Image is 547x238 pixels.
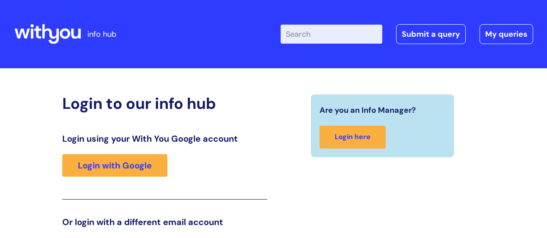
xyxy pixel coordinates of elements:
[281,25,382,44] input: Search
[87,27,116,41] p: info hub
[62,217,267,227] h3: Or login with a different email account
[320,103,416,117] span: Are you an Info Manager?
[62,154,167,177] a: Login with Google
[480,24,533,44] a: My queries
[396,24,466,44] a: Submit a query
[62,94,267,113] h2: Login to our info hub
[62,133,267,144] h3: Login using your With You Google account
[320,126,386,149] a: Login here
